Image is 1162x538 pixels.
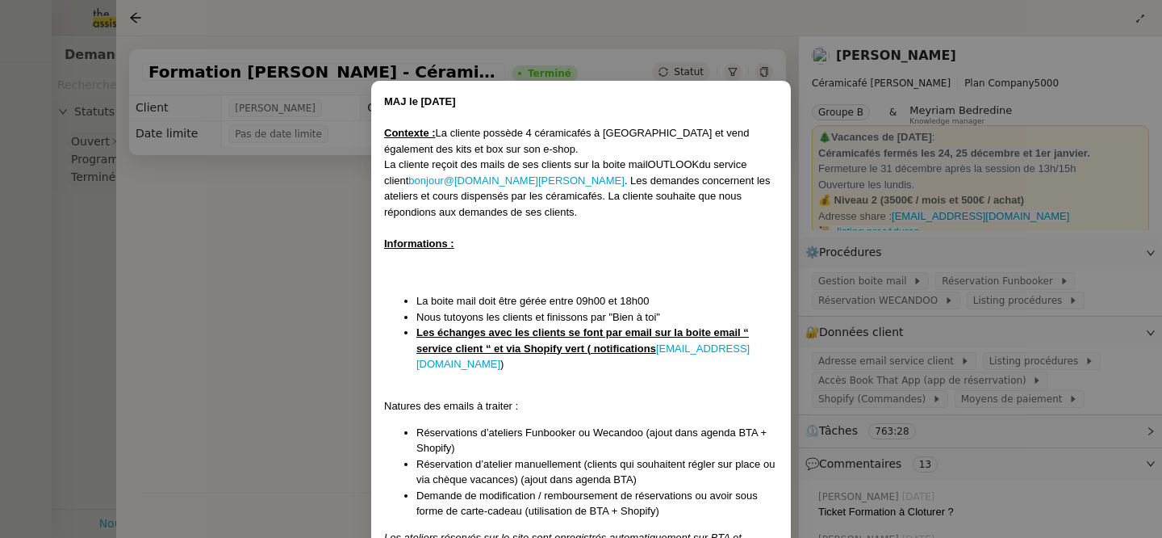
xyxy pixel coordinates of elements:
span: La boite mail doit être gérée entre 09h00 et 18h00 [416,295,649,307]
li: Réservations d’ateliers Funbooker ou Wecandoo (ajout dans agenda BTA + Shopify) [416,425,778,456]
strong: MAJ le [DATE] [384,95,456,107]
a: bonjour@ [408,174,454,187]
span: La cliente reçoit des mails de ses clients sur la boite mail [384,158,648,170]
span: Natures des emails à traiter : [384,400,518,412]
span: . Les demandes concernent les ateliers et cours dispensés par les céramicafés. La cliente souhait... [384,174,771,218]
u: Informations : [384,237,454,250]
a: [DOMAIN_NAME][PERSON_NAME] [454,174,625,187]
u: Les échanges avec les clients se font par email sur la boite email “ service client “ et via Shop... [416,326,749,355]
li: Demande de modification / remboursement de réservations ou avoir sous forme de carte-cadeau (util... [416,488,778,519]
span: La cliente possède 4 céramicafés à [GEOGRAPHIC_DATA] et vend également des kits et box sur son e-... [384,127,750,155]
li: Réservation d’atelier manuellement (clients qui souhaitent régler sur place ou via chèque vacance... [416,456,778,488]
div: OUTLOOK [384,157,778,220]
span: du service client [384,158,746,187]
u: Contexte : [384,127,436,139]
span: ) [500,358,504,370]
span: Nous tutoyons les clients et finissons par "Bien à toi" [416,311,660,323]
